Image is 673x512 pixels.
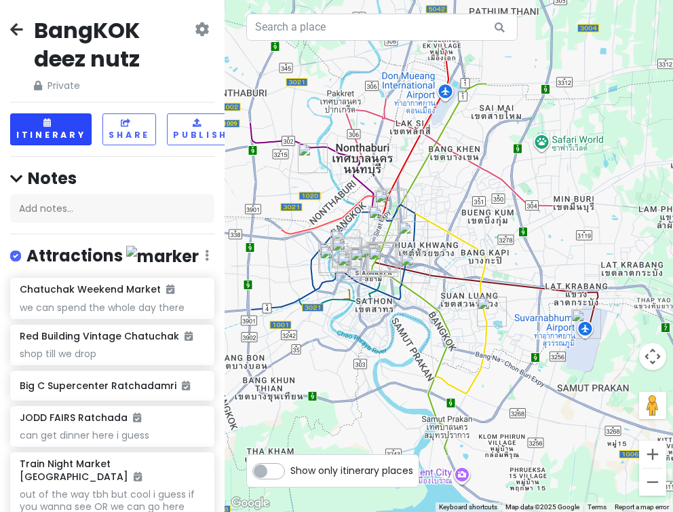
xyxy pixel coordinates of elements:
[20,429,204,441] div: can get dinner here i guess
[332,237,362,267] div: Thipsamai Padthai Pratoopee
[167,113,234,145] button: Publish
[182,381,190,390] i: Added to itinerary
[20,301,204,314] div: we can spend the whole day there
[34,16,192,73] h2: BangKOK deez nutz
[398,221,428,251] div: JODD FAIRS Ratchada
[374,190,404,220] div: Red Building Vintage Chatuchak
[367,243,397,273] div: Nara Thai Cuisine Central World
[26,245,199,268] h4: Attractions
[320,246,349,276] div: RONGROS
[318,243,348,273] div: Pad Thai Kratong Thong by ama
[228,494,273,512] img: Google
[133,413,141,422] i: Added to itinerary
[350,248,380,278] div: Ice Cream Samosorn
[10,194,214,223] div: Add notes...
[639,392,666,419] button: Drag Pegman onto the map to open Street View
[366,242,396,272] div: NAMA Japanese and Seafood Buffet
[34,78,192,93] span: Private
[360,245,390,275] div: Siam Square
[337,253,367,283] div: Song Wat Road
[377,189,407,219] div: Chatuchak Weekend Market
[505,503,579,511] span: Map data ©2025 Google
[368,206,398,236] div: Paknang.bkk
[330,230,360,259] div: The Family
[126,246,199,267] img: marker
[571,309,601,339] div: Suvarnabhumi Airport
[20,283,174,295] h6: Chatuchak Weekend Market
[337,250,367,280] div: Chinatown Bangkok
[134,472,142,481] i: Added to itinerary
[639,469,666,496] button: Zoom out
[290,463,413,478] span: Show only itinerary places
[298,143,328,173] div: Theme Park arttoy กล่องจุ่ม
[367,242,397,272] div: The Cheesecake Factory
[20,380,204,392] h6: Big C Supercenter Ratchadamri
[368,242,398,272] div: Big C Supercenter Ratchadamri
[20,412,141,424] h6: JODD FAIRS Ratchada
[20,330,193,342] h6: Red Building Vintage Chatuchak
[20,348,204,360] div: shop till we drop
[615,503,669,511] a: Report a map error
[332,238,362,268] div: Absorn Thai Bistro
[20,458,204,482] h6: Train Night Market [GEOGRAPHIC_DATA]
[102,113,156,145] button: Share
[400,253,430,283] div: Metropolis Suites Bangkok, Tapestry Collection by Hilton
[350,247,380,277] div: Jeh O Chula Banthatthong
[588,503,607,511] a: Terms (opens in new tab)
[10,113,92,145] button: Itinerary
[639,441,666,468] button: Zoom in
[439,502,497,512] button: Keyboard shortcuts
[228,494,273,512] a: Open this area in Google Maps (opens a new window)
[185,331,193,341] i: Added to itinerary
[477,297,507,327] div: Train Night Market Srinagarindra
[639,343,666,370] button: Map camera controls
[166,285,174,294] i: Added to itinerary
[368,247,398,277] div: House of HEALS
[10,168,214,189] h4: Notes
[246,14,518,41] input: Search a place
